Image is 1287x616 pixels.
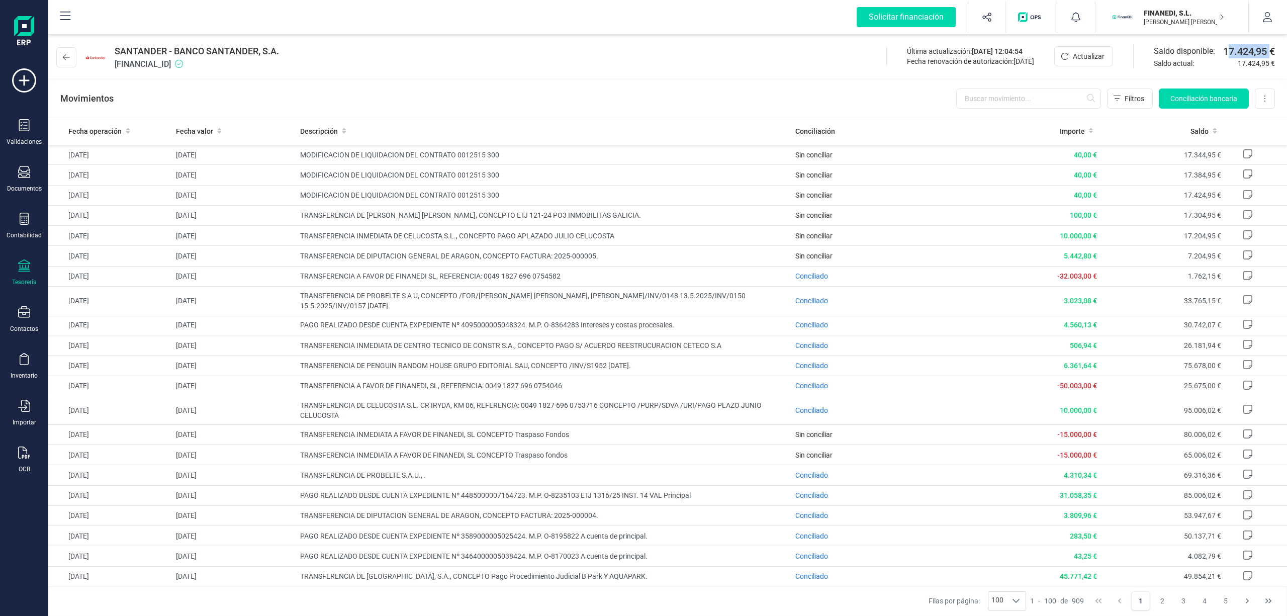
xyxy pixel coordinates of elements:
[300,320,788,330] span: PAGO REALIZADO DESDE CUENTA EXPEDIENTE Nº 4095000005048324. M.P. O-8364283 Intereses y costas pro...
[929,591,1026,610] div: Filas por página:
[1101,246,1225,266] td: 7.204,95 €
[972,47,1023,55] span: [DATE] 12:04:54
[176,126,213,136] span: Fecha valor
[1174,591,1193,610] button: Page 3
[795,171,833,179] span: Sin conciliar
[907,56,1034,66] div: Fecha renovación de autorización:
[1153,591,1172,610] button: Page 2
[1170,94,1237,104] span: Conciliación bancaria
[1101,205,1225,225] td: 17.304,95 €
[795,572,828,580] span: Conciliado
[7,138,42,146] div: Validaciones
[1018,12,1045,22] img: Logo de OPS
[1101,165,1225,185] td: 17.384,95 €
[48,424,172,445] td: [DATE]
[1101,286,1225,315] td: 33.765,15 €
[172,145,296,165] td: [DATE]
[172,226,296,246] td: [DATE]
[1154,45,1219,57] span: Saldo disponible:
[1064,362,1097,370] span: 6.361,64 €
[1064,471,1097,479] span: 4.310,34 €
[1074,552,1097,560] span: 43,25 €
[988,592,1006,610] span: 100
[845,1,968,33] button: Solicitar financiación
[1064,297,1097,305] span: 3.023,08 €
[48,335,172,356] td: [DATE]
[795,532,828,540] span: Conciliado
[1101,266,1225,286] td: 1.762,15 €
[1012,1,1051,33] button: Logo de OPS
[48,286,172,315] td: [DATE]
[795,341,828,349] span: Conciliado
[172,286,296,315] td: [DATE]
[48,145,172,165] td: [DATE]
[172,526,296,546] td: [DATE]
[1110,591,1129,610] button: Previous Page
[172,205,296,225] td: [DATE]
[300,429,788,439] span: TRANSFERENCIA INMEDIATA A FAVOR DE FINANEDI, SL CONCEPTO Traspaso Fondos
[1060,596,1068,606] span: de
[1064,252,1097,260] span: 5.442,80 €
[1014,57,1034,65] span: [DATE]
[172,445,296,465] td: [DATE]
[1074,191,1097,199] span: 40,00 €
[48,445,172,465] td: [DATE]
[172,335,296,356] td: [DATE]
[300,190,788,200] span: MODIFICACION DE LIQUIDACION DEL CONTRATO 0012515 300
[300,170,788,180] span: MODIFICACION DE LIQUIDACION DEL CONTRATO 0012515 300
[1101,546,1225,566] td: 4.082,79 €
[1238,591,1257,610] button: Next Page
[300,251,788,261] span: TRANSFERENCIA DE DIPUTACION GENERAL DE ARAGON, CONCEPTO FACTURA: 2025-000005.
[172,424,296,445] td: [DATE]
[11,372,38,380] div: Inventario
[48,465,172,485] td: [DATE]
[1101,424,1225,445] td: 80.006,02 €
[795,211,833,219] span: Sin conciliar
[172,396,296,424] td: [DATE]
[48,376,172,396] td: [DATE]
[1101,376,1225,396] td: 25.675,00 €
[300,271,788,281] span: TRANSFERENCIA A FAVOR DE FINANEDI SL, REFERENCIA: 0049 1827 696 0754582
[48,505,172,525] td: [DATE]
[1216,591,1235,610] button: Page 5
[1259,591,1278,610] button: Last Page
[795,552,828,560] span: Conciliado
[13,418,36,426] div: Importar
[172,546,296,566] td: [DATE]
[1101,526,1225,546] td: 50.137,71 €
[1064,511,1097,519] span: 3.809,96 €
[60,92,114,106] p: Movimientos
[795,430,833,438] span: Sin conciliar
[7,185,42,193] div: Documentos
[1101,566,1225,586] td: 49.854,21 €
[300,510,788,520] span: TRANSFERENCIA DE DIPUTACION GENERAL DE ARAGON, CONCEPTO FACTURA: 2025-000004.
[795,491,828,499] span: Conciliado
[172,266,296,286] td: [DATE]
[12,278,37,286] div: Tesorería
[172,246,296,266] td: [DATE]
[48,165,172,185] td: [DATE]
[48,356,172,376] td: [DATE]
[172,315,296,335] td: [DATE]
[172,505,296,525] td: [DATE]
[115,44,279,58] span: SANTANDER - BANCO SANTANDER, S.A.
[1060,126,1085,136] span: Importe
[795,406,828,414] span: Conciliado
[1060,572,1097,580] span: 45.771,42 €
[300,381,788,391] span: TRANSFERENCIA A FAVOR DE FINANEDI, SL, REFERENCIA: 0049 1827 696 0754046
[115,58,279,70] span: [FINANCIAL_ID]
[48,396,172,424] td: [DATE]
[300,531,788,541] span: PAGO REALIZADO DESDE CUENTA EXPEDIENTE Nº 3589000005025424. M.P. O-8195822 A cuenta de principal.
[300,361,788,371] span: TRANSFERENCIA DE PENGUIN RANDOM HOUSE GRUPO EDITORIAL SAU, CONCEPTO /INV/S1952 [DATE].
[1108,1,1236,33] button: FIFINANEDI, S.L.[PERSON_NAME] [PERSON_NAME]
[1195,591,1214,610] button: Page 4
[1101,505,1225,525] td: 53.947,67 €
[795,232,833,240] span: Sin conciliar
[1238,58,1275,68] span: 17.424,95 €
[857,7,956,27] div: Solicitar financiación
[795,511,828,519] span: Conciliado
[1223,44,1275,58] span: 17.424,95 €
[1072,596,1084,606] span: 909
[795,126,835,136] span: Conciliación
[300,231,788,241] span: TRANSFERENCIA INMEDIATA DE CELUCOSTA S.L., CONCEPTO PAGO APLAZADO JULIO CELUCOSTA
